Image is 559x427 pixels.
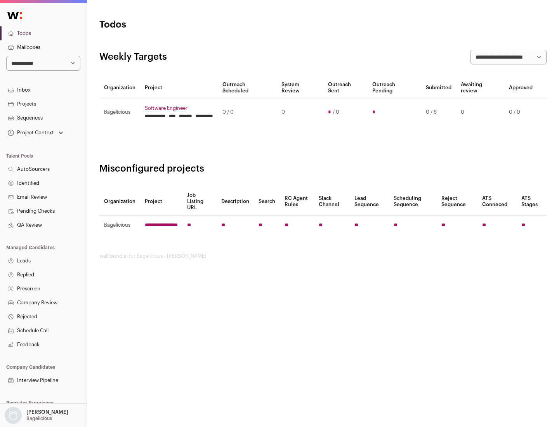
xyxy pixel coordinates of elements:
th: Scheduling Sequence [389,187,437,216]
td: 0 [277,99,323,126]
th: Organization [99,187,140,216]
th: Search [254,187,280,216]
p: [PERSON_NAME] [26,409,68,415]
th: Lead Sequence [350,187,389,216]
img: nopic.png [5,407,22,424]
th: Description [217,187,254,216]
td: 0 / 0 [504,99,537,126]
th: Slack Channel [314,187,350,216]
td: 0 [456,99,504,126]
th: Project [140,187,182,216]
button: Open dropdown [3,407,70,424]
th: ATS Stages [517,187,547,216]
td: Bagelicious [99,99,140,126]
th: System Review [277,77,323,99]
th: Reject Sequence [437,187,478,216]
td: 0 / 0 [218,99,277,126]
h2: Weekly Targets [99,51,167,63]
button: Open dropdown [6,127,65,138]
h1: Todos [99,19,248,31]
th: Project [140,77,218,99]
h2: Misconfigured projects [99,163,547,175]
th: Outreach Pending [368,77,421,99]
th: ATS Conneced [477,187,516,216]
img: Wellfound [3,8,26,23]
th: Awaiting review [456,77,504,99]
th: Outreach Sent [323,77,368,99]
th: Organization [99,77,140,99]
th: Outreach Scheduled [218,77,277,99]
th: Job Listing URL [182,187,217,216]
th: Approved [504,77,537,99]
td: 0 / 6 [421,99,456,126]
a: Software Engineer [145,105,213,111]
footer: wellfound:ai for Bagelicious - [PERSON_NAME] [99,253,547,259]
th: Submitted [421,77,456,99]
th: RC Agent Rules [280,187,314,216]
td: Bagelicious [99,216,140,235]
div: Project Context [6,130,54,136]
p: Bagelicious [26,415,52,422]
span: / 0 [333,109,339,115]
